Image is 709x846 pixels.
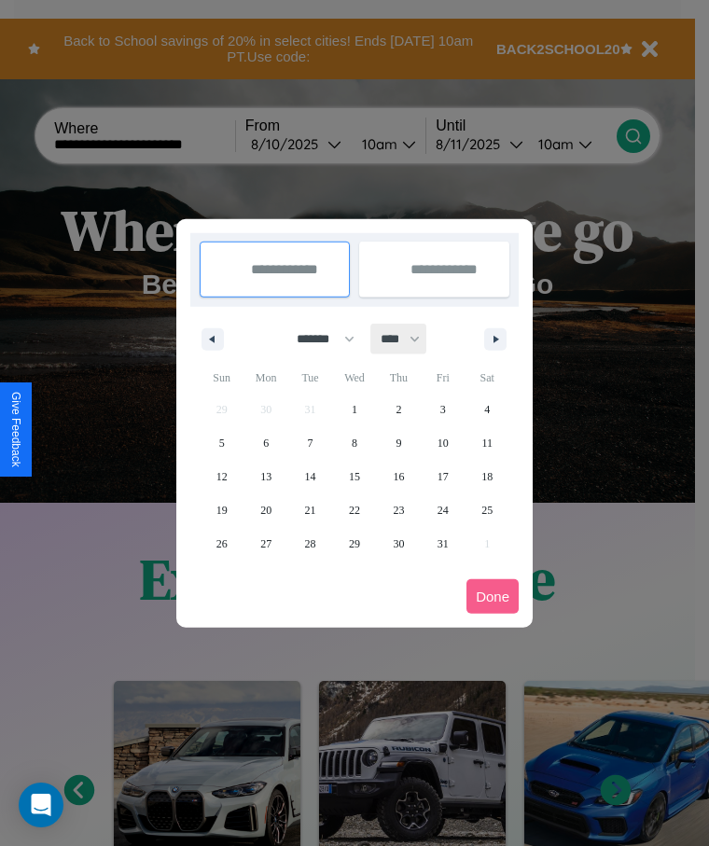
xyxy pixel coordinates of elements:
button: 17 [421,460,465,493]
span: 19 [216,493,228,527]
button: 28 [288,527,332,561]
span: 3 [440,393,446,426]
span: Sat [466,363,509,393]
span: 26 [216,527,228,561]
button: Done [466,579,519,614]
span: 28 [305,527,316,561]
span: 5 [219,426,225,460]
span: 12 [216,460,228,493]
button: 25 [466,493,509,527]
span: 17 [438,460,449,493]
span: Wed [332,363,376,393]
button: 5 [200,426,243,460]
button: 6 [243,426,287,460]
span: 29 [349,527,360,561]
button: 24 [421,493,465,527]
span: 9 [396,426,401,460]
span: 4 [484,393,490,426]
span: 31 [438,527,449,561]
button: 9 [377,426,421,460]
button: 21 [288,493,332,527]
button: 20 [243,493,287,527]
span: Fri [421,363,465,393]
span: 20 [260,493,271,527]
button: 26 [200,527,243,561]
button: 14 [288,460,332,493]
span: 30 [393,527,404,561]
span: 25 [481,493,493,527]
button: 13 [243,460,287,493]
span: 16 [393,460,404,493]
button: 22 [332,493,376,527]
div: Open Intercom Messenger [19,783,63,827]
span: Sun [200,363,243,393]
span: Thu [377,363,421,393]
span: 11 [481,426,493,460]
div: Give Feedback [9,392,22,467]
span: 8 [352,426,357,460]
span: 10 [438,426,449,460]
button: 27 [243,527,287,561]
span: 23 [393,493,404,527]
button: 1 [332,393,376,426]
button: 30 [377,527,421,561]
span: 14 [305,460,316,493]
span: 6 [263,426,269,460]
button: 12 [200,460,243,493]
button: 4 [466,393,509,426]
span: Tue [288,363,332,393]
button: 11 [466,426,509,460]
button: 18 [466,460,509,493]
span: 24 [438,493,449,527]
button: 7 [288,426,332,460]
button: 3 [421,393,465,426]
button: 2 [377,393,421,426]
button: 19 [200,493,243,527]
button: 16 [377,460,421,493]
button: 29 [332,527,376,561]
button: 23 [377,493,421,527]
span: 13 [260,460,271,493]
span: 18 [481,460,493,493]
span: 1 [352,393,357,426]
span: 2 [396,393,401,426]
button: 31 [421,527,465,561]
span: Mon [243,363,287,393]
button: 10 [421,426,465,460]
button: 8 [332,426,376,460]
span: 27 [260,527,271,561]
span: 7 [308,426,313,460]
span: 22 [349,493,360,527]
span: 15 [349,460,360,493]
button: 15 [332,460,376,493]
span: 21 [305,493,316,527]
